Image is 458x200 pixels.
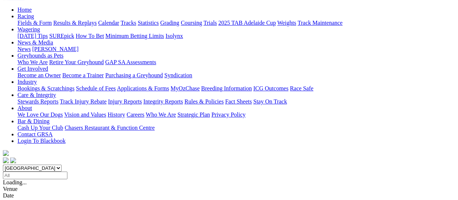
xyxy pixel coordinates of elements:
a: Track Injury Rebate [60,98,106,105]
a: SUREpick [49,33,74,39]
a: Calendar [98,20,119,26]
a: [DATE] Tips [17,33,48,39]
a: Cash Up Your Club [17,125,63,131]
div: Get Involved [17,72,455,79]
a: Integrity Reports [143,98,183,105]
div: Date [3,192,455,199]
a: Trials [203,20,217,26]
a: Grading [160,20,179,26]
a: Strategic Plan [177,111,210,118]
img: facebook.svg [3,157,9,163]
a: Applications & Forms [117,85,169,91]
a: News [17,46,31,52]
div: Bar & Dining [17,125,455,131]
a: Careers [126,111,144,118]
a: About [17,105,32,111]
a: Become a Trainer [62,72,104,78]
a: Statistics [138,20,159,26]
img: logo-grsa-white.png [3,150,9,156]
a: ICG Outcomes [253,85,288,91]
a: Bookings & Scratchings [17,85,74,91]
a: Tracks [121,20,136,26]
a: Chasers Restaurant & Function Centre [64,125,154,131]
a: Greyhounds as Pets [17,52,63,59]
a: Purchasing a Greyhound [105,72,163,78]
a: Login To Blackbook [17,138,66,144]
a: Who We Are [146,111,176,118]
a: Become an Owner [17,72,61,78]
a: MyOzChase [171,85,200,91]
input: Select date [3,172,67,179]
a: Home [17,7,32,13]
a: Race Safe [290,85,313,91]
a: Track Maintenance [298,20,342,26]
a: Fields & Form [17,20,52,26]
a: Stewards Reports [17,98,58,105]
span: Loading... [3,179,27,185]
div: Care & Integrity [17,98,455,105]
a: How To Bet [76,33,104,39]
a: GAP SA Assessments [105,59,156,65]
div: About [17,111,455,118]
a: Bar & Dining [17,118,50,124]
a: [PERSON_NAME] [32,46,78,52]
a: Weights [277,20,296,26]
a: Breeding Information [201,85,252,91]
a: Schedule of Fees [76,85,116,91]
a: Retire Your Greyhound [49,59,104,65]
div: Wagering [17,33,455,39]
div: Venue [3,186,455,192]
a: Wagering [17,26,40,32]
a: Who We Are [17,59,48,65]
a: Results & Replays [53,20,97,26]
a: Coursing [181,20,202,26]
a: Isolynx [165,33,183,39]
a: History [107,111,125,118]
a: Minimum Betting Limits [105,33,164,39]
a: Fact Sheets [225,98,252,105]
div: Racing [17,20,455,26]
a: Get Involved [17,66,48,72]
a: Injury Reports [108,98,142,105]
img: twitter.svg [10,157,16,163]
a: Vision and Values [64,111,106,118]
div: News & Media [17,46,455,52]
a: Privacy Policy [211,111,246,118]
a: Racing [17,13,34,19]
a: We Love Our Dogs [17,111,63,118]
a: News & Media [17,39,53,46]
a: Rules & Policies [184,98,224,105]
div: Greyhounds as Pets [17,59,455,66]
a: Syndication [164,72,192,78]
div: Industry [17,85,455,92]
a: Stay On Track [253,98,287,105]
a: Contact GRSA [17,131,52,137]
a: 2025 TAB Adelaide Cup [218,20,276,26]
a: Care & Integrity [17,92,56,98]
a: Industry [17,79,37,85]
